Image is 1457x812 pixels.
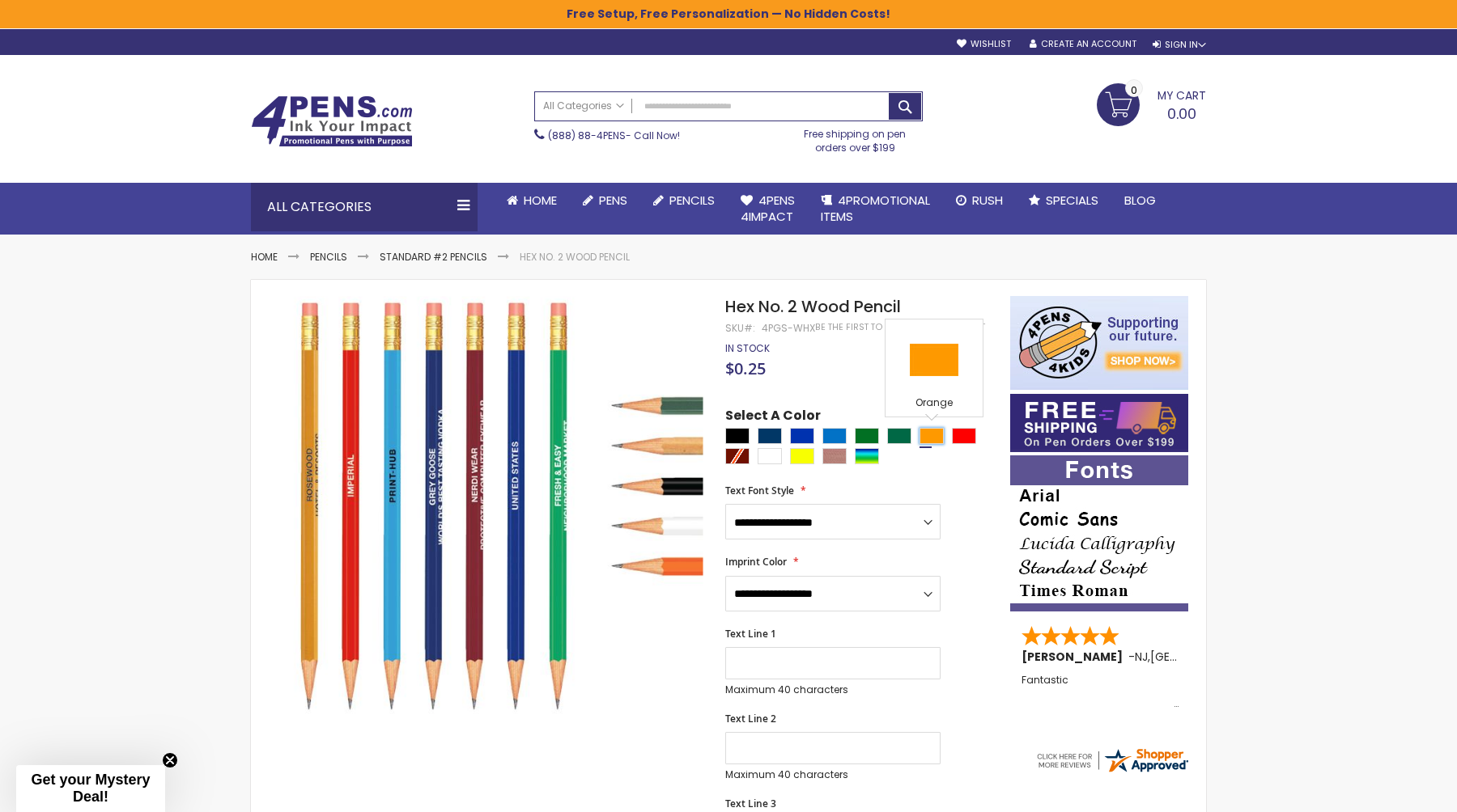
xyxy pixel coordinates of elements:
[669,192,715,209] span: Pencils
[520,251,630,264] li: Hex No. 2 Wood Pencil
[725,407,821,429] span: Select A Color
[1167,104,1196,124] span: 0.00
[1016,183,1111,218] a: Specials
[162,752,178,768] button: Close teaser
[548,129,626,142] a: (888) 88-4PENS
[251,95,413,147] img: 4Pens Custom Pens and Promotional Products
[16,765,165,812] div: Get your Mystery Deal!Close teaser
[920,428,944,444] div: Orange
[890,396,979,412] div: Orange
[640,183,728,218] a: Pencils
[725,712,776,725] span: Text Line 2
[725,295,901,318] span: Hex No. 2 Wood Pencil
[725,555,787,569] span: Imprint Color
[310,250,347,264] a: Pencils
[251,183,478,231] div: All Categories
[728,183,808,235] a: 4Pens4impact
[1010,394,1188,452] img: Free shipping on orders over $199
[855,448,879,464] div: Assorted
[1153,39,1206,51] div: Sign In
[1150,649,1269,665] span: [GEOGRAPHIC_DATA]
[1022,649,1128,665] span: [PERSON_NAME]
[788,121,924,154] div: Free shipping on pen orders over $199
[1097,83,1206,124] a: 0.00 0
[741,192,795,225] span: 4Pens 4impact
[758,448,782,464] div: White
[952,428,976,444] div: Red
[31,772,150,805] span: Get your Mystery Deal!
[943,183,1016,218] a: Rush
[548,129,680,142] span: - Call Now!
[725,627,776,641] span: Text Line 1
[1010,296,1188,390] img: 4pens 4 kids
[494,183,570,218] a: Home
[725,797,776,810] span: Text Line 3
[1124,192,1156,209] span: Blog
[570,183,640,218] a: Pens
[380,250,487,264] a: Standard #2 Pencils
[725,357,766,379] span: $0.25
[725,484,794,497] span: Text Font Style
[1034,764,1190,778] a: 4pens.com certificate URL
[251,250,278,264] a: Home
[790,428,814,444] div: Blue
[1111,183,1169,218] a: Blog
[1010,455,1188,611] img: font-personalization-examples
[1046,192,1098,209] span: Specials
[808,183,943,235] a: 4PROMOTIONALITEMS
[1131,82,1137,98] span: 0
[758,428,782,444] div: Navy Blue
[815,321,985,333] a: Be the first to review this product
[855,428,879,444] div: Green
[1022,675,1179,709] div: Fantastic
[762,322,815,335] div: 4PGS-WHX
[599,192,627,209] span: Pens
[822,428,847,444] div: Blue Light
[957,38,1011,50] a: Wishlist
[1034,746,1190,775] img: 4pens.com widget logo
[887,428,911,444] div: Dark Green
[543,99,624,112] span: All Categories
[725,683,941,696] p: Maximum 40 characters
[725,428,750,444] div: Black
[1128,649,1269,665] span: - ,
[790,448,814,464] div: Yellow
[524,192,557,209] span: Home
[725,321,755,335] strong: SKU
[1030,38,1136,50] a: Create an Account
[725,342,770,355] div: Availability
[725,768,941,781] p: Maximum 40 characters
[972,192,1003,209] span: Rush
[1135,649,1148,665] span: NJ
[822,448,847,464] div: Natural
[725,341,770,355] span: In stock
[821,192,930,225] span: 4PROMOTIONAL ITEMS
[535,92,632,119] a: All Categories
[283,294,703,714] img: Hex No. 2 Wood Pencil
